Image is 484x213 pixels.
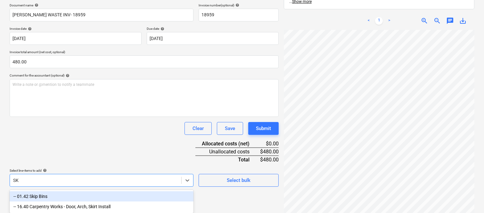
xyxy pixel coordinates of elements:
input: Document name [10,9,193,21]
span: help [234,3,239,7]
div: $480.00 [260,148,279,156]
button: Select bulk [199,174,279,187]
div: Clear [193,124,204,133]
div: -- 16.40 Carpentry Works - Door, Arch, Skirt Install [10,201,193,212]
span: help [27,27,32,31]
div: Submit [256,124,271,133]
input: Invoice total amount (net cost, optional) [10,55,279,68]
div: Select line-items to add [10,168,193,173]
span: help [33,3,38,7]
input: Invoice number [199,9,279,21]
div: Allocated costs (net) [195,140,260,148]
span: zoom_in [421,17,428,25]
button: Clear [185,122,212,135]
div: -- 01.42 Skip Bins [10,191,193,201]
div: Due date [147,27,279,31]
a: Page 1 is your current page [375,17,383,25]
div: Comment for the accountant (optional) [10,73,279,78]
div: Total [195,156,260,163]
div: Invoice date [10,27,142,31]
div: $0.00 [260,140,279,148]
div: Save [225,124,235,133]
input: Due date not specified [147,32,279,45]
button: Submit [248,122,279,135]
button: Save [217,122,243,135]
div: Select bulk [227,176,250,184]
span: help [159,27,164,31]
p: Invoice total amount (net cost, optional) [10,50,279,55]
span: zoom_out [433,17,441,25]
input: Invoice date not specified [10,32,142,45]
div: Invoice number (optional) [199,3,279,7]
iframe: Chat Widget [452,182,484,213]
div: Unallocated costs [195,148,260,156]
div: $480.00 [260,156,279,163]
div: Document name [10,3,193,7]
span: save_alt [459,17,467,25]
span: chat [446,17,454,25]
span: help [42,168,47,172]
span: help [64,74,70,78]
a: Previous page [365,17,373,25]
a: Next page [385,17,393,25]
